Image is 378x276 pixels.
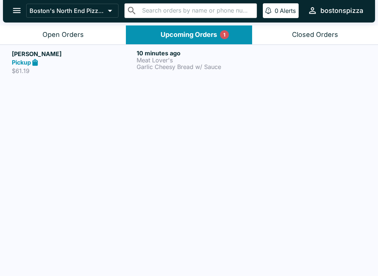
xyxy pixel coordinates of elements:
[320,6,363,15] div: bostonspizza
[26,4,118,18] button: Boston's North End Pizza Bakery
[12,59,31,66] strong: Pickup
[280,7,296,14] p: Alerts
[7,1,26,20] button: open drawer
[137,49,258,57] h6: 10 minutes ago
[161,31,217,39] div: Upcoming Orders
[292,31,338,39] div: Closed Orders
[12,49,134,58] h5: [PERSON_NAME]
[12,67,134,75] p: $61.19
[223,31,226,38] p: 1
[137,57,258,63] p: Meat Lover's
[275,7,278,14] p: 0
[140,6,254,16] input: Search orders by name or phone number
[137,63,258,70] p: Garlic Cheesy Bread w/ Sauce
[42,31,84,39] div: Open Orders
[305,3,366,18] button: bostonspizza
[30,7,105,14] p: Boston's North End Pizza Bakery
